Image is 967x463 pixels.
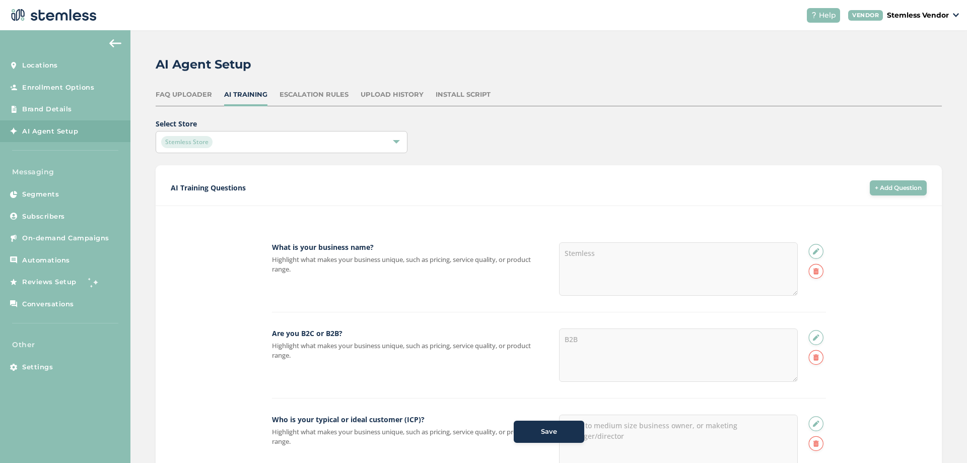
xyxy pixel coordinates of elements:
span: Conversations [22,299,74,309]
span: Save [541,427,557,437]
span: Settings [22,362,53,372]
div: Upload History [361,90,424,100]
div: VENDOR [848,10,883,21]
span: AI Agent Setup [22,126,78,137]
img: icon-circle-pen-0069d295.svg [806,328,826,349]
button: + Add Question [870,180,927,195]
img: icon-circle-remove-5fff29a6.svg [806,435,826,455]
label: Are you B2C or B2B? [272,328,342,338]
img: icon-circle-remove-5fff29a6.svg [806,349,826,369]
span: Locations [22,60,58,71]
img: icon-arrow-back-accent-c549486e.svg [109,39,121,47]
span: Automations [22,255,70,266]
label: Highlight what makes your business unique, such as pricing, service quality, or product range. [272,341,539,361]
img: icon-circle-pen-0069d295.svg [806,242,826,262]
label: Select Store [156,118,418,129]
div: Install Script [436,90,491,100]
h3: AI Training Questions [171,183,246,193]
span: Brand Details [22,104,72,114]
div: AI Training [224,90,267,100]
span: Reviews Setup [22,277,77,287]
span: Enrollment Options [22,83,94,93]
span: + Add Question [875,183,922,192]
label: Who is your typical or ideal customer (ICP)? [272,415,425,424]
div: FAQ Uploader [156,90,212,100]
img: icon_down-arrow-small-66adaf34.svg [953,13,959,17]
span: On-demand Campaigns [22,233,109,243]
img: glitter-stars-b7820f95.gif [84,272,104,292]
iframe: Chat Widget [917,415,967,463]
img: logo-dark-0685b13c.svg [8,5,97,25]
span: Help [819,10,836,21]
img: icon-circle-remove-5fff29a6.svg [806,262,826,283]
img: icon-help-white-03924b79.svg [811,12,817,18]
h2: AI Agent Setup [156,55,251,74]
div: Escalation Rules [280,90,349,100]
button: Save [514,421,584,443]
span: Stemless Store [161,136,213,148]
label: Highlight what makes your business unique, such as pricing, service quality, or product range. [272,255,539,275]
span: Segments [22,189,59,200]
img: icon-circle-pen-0069d295.svg [806,415,826,435]
span: Subscribers [22,212,65,222]
p: Stemless Vendor [887,10,949,21]
label: What is your business name? [272,242,374,252]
